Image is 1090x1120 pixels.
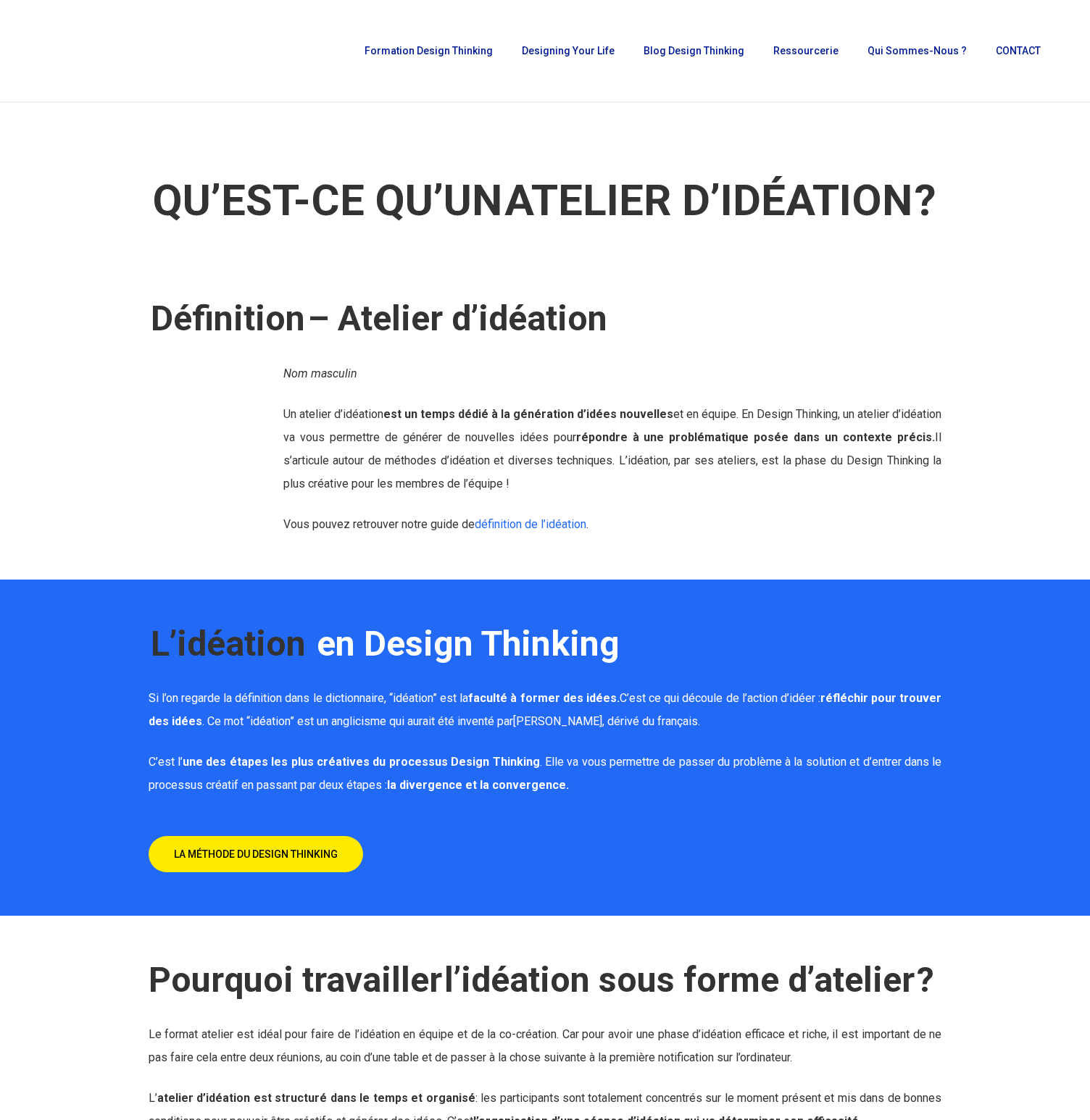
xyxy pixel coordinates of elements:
strong: QU’EST-CE QU’UN ? [153,175,936,226]
img: French Future Academy [20,22,173,80]
strong: est un temps dédié à la génération d’idées nouvelles [383,407,673,421]
span: Ressourcerie [773,45,839,57]
span: LA MÉTHODE DU DESIGN THINKING [174,847,338,861]
strong: faculté à former des idées. [468,691,620,705]
em: L’idéation [149,623,308,664]
a: CONTACT [989,46,1048,56]
span: , dérivé du français. [602,714,700,728]
strong: répondre à une problématique posée dans un contexte précis. [576,430,936,444]
span: CONTACT [996,45,1041,57]
strong: la divergence et la convergence. [387,778,569,792]
em: l’idéation sous forme d’atelier [442,959,917,1000]
strong: une des étapes les plus créatives du processus Design Thinking [183,755,539,769]
a: Ressourcerie [766,46,846,56]
span: Le format atelier est idéal pour faire de l’idéation en équipe et de la co-création. Car pour avo... [149,1027,942,1064]
a: LA MÉTHODE DU DESIGN THINKING [149,836,363,872]
a: [PERSON_NAME] [513,714,602,728]
span: Formation Design Thinking [365,45,493,57]
span: en Design Thinking [317,623,620,664]
p: Vous pouvez retrouver notre guide de . [283,513,941,536]
span: Designing Your Life [522,45,615,57]
span: Qui sommes-nous ? [868,45,967,57]
a: Designing Your Life [515,46,622,56]
strong: Pourquoi travailler ? [149,959,934,1000]
a: définition de l’idéation [475,517,586,531]
strong: atelier d’idéation est structuré dans le temps et organisé [157,1091,475,1105]
span: Si l’on regarde la définition dans le dictionnaire, “idéation” est la C’est ce qui découle de l’a... [149,691,942,728]
em: ATELIER D’IDÉATION [502,175,915,226]
a: Qui sommes-nous ? [860,46,974,56]
strong: – Atelier d’idéation [149,298,607,339]
a: Formation Design Thinking [357,46,500,56]
span: C’est l’ . Elle va vous permettre de passer du problème à la solution et d’entrer dans le process... [149,755,942,792]
span: Un atelier d’idéation et en équipe. En Design Thinking, un atelier d’idéation va vous permettre d... [283,407,942,490]
span: Blog Design Thinking [644,45,744,57]
em: Définition [149,298,307,339]
span: Nom masculin [283,367,357,380]
a: Blog Design Thinking [636,46,752,56]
